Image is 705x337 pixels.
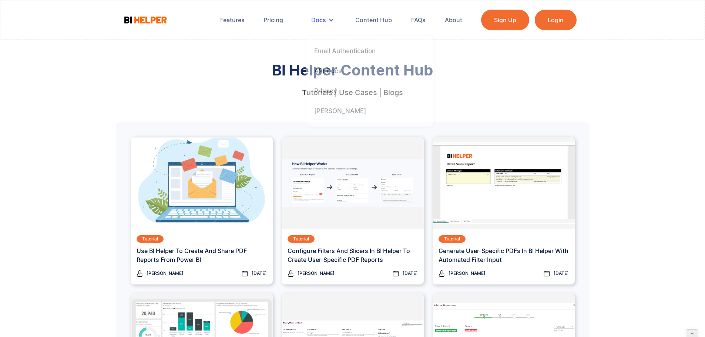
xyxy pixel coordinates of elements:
[439,246,569,264] h3: Generate User-specific PDFs In BI Helper with Automated Filter Input
[282,137,424,284] a: TutorialConfigure Filters And Slicers In BI Helper To Create User-Specific PDF Reports[PERSON_NAM...
[288,246,418,264] h3: Configure Filters And Slicers In BI Helper To Create User-Specific PDF Reports
[535,10,577,30] a: Login
[293,235,309,243] div: Tutorial
[350,12,397,28] a: Content Hub
[215,12,250,28] a: Features
[355,16,392,24] div: Content Hub
[314,87,337,95] div: Privacy
[220,16,245,24] div: Features
[554,270,569,277] div: [DATE]
[252,270,267,277] div: [DATE]
[302,89,403,96] div: Tutorials | Use Cases | Blogs
[310,101,380,121] a: [PERSON_NAME]
[306,30,476,127] nav: Docs
[306,12,342,28] div: Docs
[298,270,335,277] div: [PERSON_NAME]
[411,16,426,24] div: FAQs
[310,41,380,61] a: Email Authentication
[310,61,380,81] a: API Docs
[314,107,366,115] div: [PERSON_NAME]
[481,10,529,30] a: Sign Up
[311,16,326,24] div: Docs
[314,47,376,55] div: Email Authentication
[263,16,283,24] div: Pricing
[440,12,467,28] a: About
[403,270,418,277] div: [DATE]
[449,270,486,277] div: [PERSON_NAME]
[147,270,184,277] div: [PERSON_NAME]
[433,137,575,284] a: TutorialGenerate User-specific PDFs In BI Helper with Automated Filter Input[PERSON_NAME][DATE]
[310,81,380,101] a: Privacy
[406,12,431,28] a: FAQs
[258,12,288,28] a: Pricing
[272,61,433,79] strong: BI Helper Content Hub
[137,246,267,264] h3: Use BI Helper To Create And Share PDF Reports From Power BI
[314,67,342,75] div: API Docs
[131,137,273,284] a: TutorialUse BI Helper To Create And Share PDF Reports From Power BI[PERSON_NAME][DATE]
[445,16,462,24] div: About
[142,235,158,243] div: Tutorial
[444,235,460,243] div: Tutorial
